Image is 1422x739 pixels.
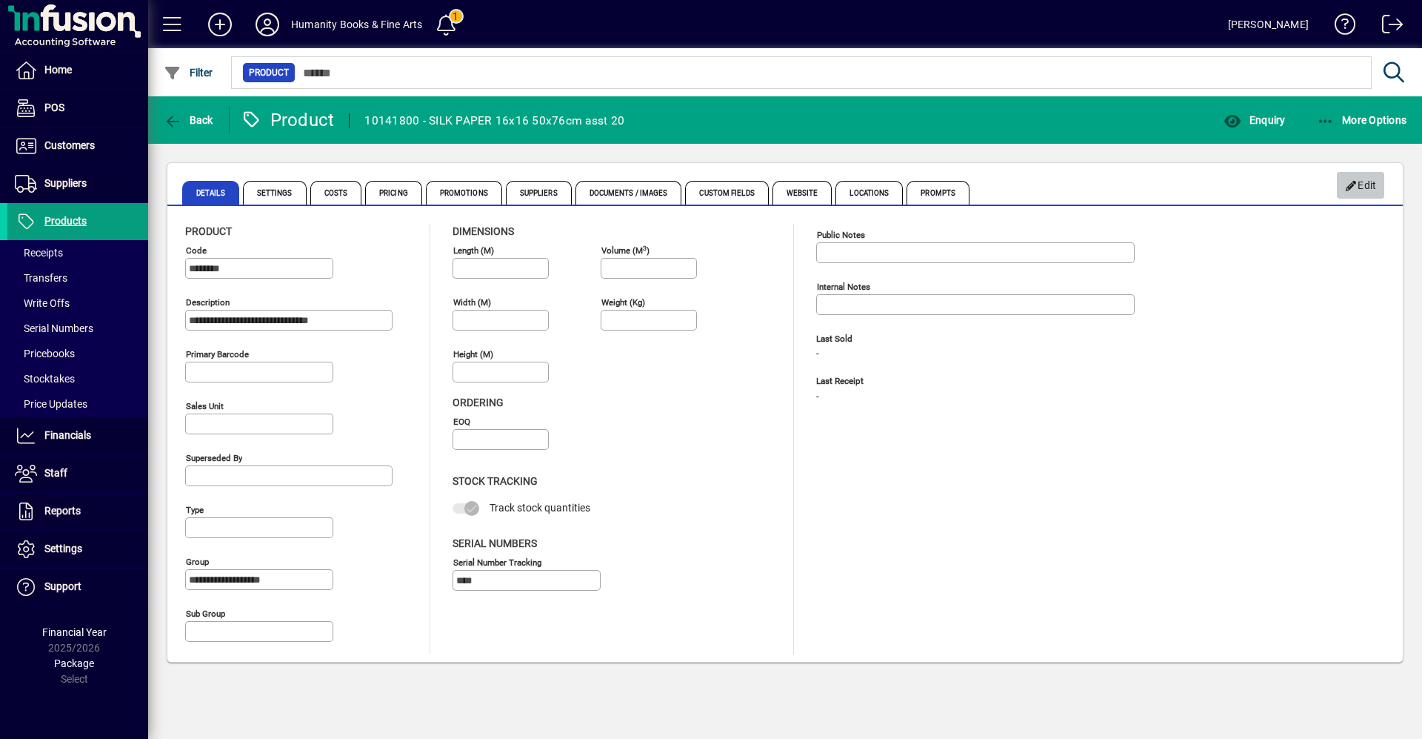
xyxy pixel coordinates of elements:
span: Pricing [365,181,422,205]
button: Back [160,107,217,133]
span: Home [44,64,72,76]
a: Price Updates [7,391,148,417]
mat-label: Group [186,557,209,567]
span: Package [54,657,94,669]
span: Stock Tracking [453,475,538,487]
div: 10141800 - SILK PAPER 16x16 50x76cm asst 20 [364,109,624,133]
button: Filter [160,59,217,86]
mat-label: Public Notes [817,230,865,240]
span: Back [164,114,213,126]
a: Settings [7,531,148,568]
span: Pricebooks [15,348,75,359]
a: Home [7,52,148,89]
sup: 3 [643,244,647,251]
div: [PERSON_NAME] [1228,13,1309,36]
button: Enquiry [1220,107,1289,133]
span: Last Sold [816,334,1038,344]
span: Enquiry [1224,114,1285,126]
span: Documents / Images [575,181,682,205]
div: Humanity Books & Fine Arts [291,13,423,36]
a: Customers [7,127,148,165]
span: Locations [835,181,903,205]
span: Settings [44,543,82,554]
span: POS [44,102,64,113]
span: Suppliers [44,177,87,189]
a: Pricebooks [7,341,148,366]
a: Support [7,569,148,606]
mat-label: Primary barcode [186,349,249,359]
span: - [816,391,819,403]
span: Track stock quantities [490,502,590,514]
mat-label: Superseded by [186,453,242,463]
a: Financials [7,417,148,454]
span: Customers [44,139,95,151]
mat-label: Internal Notes [817,282,870,292]
a: Reports [7,493,148,530]
mat-label: Code [186,245,207,256]
span: Filter [164,67,213,79]
span: Suppliers [506,181,572,205]
span: Support [44,580,81,592]
mat-label: EOQ [453,417,470,427]
span: Receipts [15,247,63,259]
span: Website [772,181,832,205]
span: - [816,348,819,360]
span: Prompts [907,181,969,205]
mat-label: Weight (Kg) [601,297,645,308]
span: Serial Numbers [453,537,537,549]
a: Transfers [7,265,148,291]
a: Suppliers [7,165,148,202]
app-page-header-button: Back [148,107,230,133]
div: Product [241,108,335,132]
span: Promotions [426,181,502,205]
button: Profile [244,11,291,38]
a: Staff [7,455,148,492]
span: Products [44,215,87,227]
a: Logout [1371,3,1403,51]
mat-label: Height (m) [453,349,493,359]
span: Last Receipt [816,377,1038,386]
a: Knowledge Base [1323,3,1356,51]
span: Write Offs [15,297,70,309]
span: Product [249,65,289,80]
mat-label: Width (m) [453,297,491,308]
a: Serial Numbers [7,316,148,341]
span: Stocktakes [15,373,75,385]
span: Serial Numbers [15,322,93,334]
span: More Options [1317,114,1407,126]
span: Custom Fields [685,181,768,205]
button: Add [196,11,244,38]
mat-label: Description [186,297,230,308]
span: Settings [243,181,307,205]
span: Edit [1345,173,1377,198]
button: More Options [1313,107,1411,133]
mat-label: Type [186,505,204,515]
a: POS [7,90,148,127]
span: Price Updates [15,398,87,410]
button: Edit [1337,172,1384,199]
mat-label: Serial Number tracking [453,557,541,567]
mat-label: Length (m) [453,245,494,256]
span: Dimensions [453,225,514,237]
span: Financials [44,429,91,441]
span: Costs [310,181,362,205]
a: Stocktakes [7,366,148,391]
span: Product [185,225,232,237]
mat-label: Volume (m ) [601,245,650,256]
span: Financial Year [42,626,107,638]
mat-label: Sales unit [186,401,224,411]
span: Details [182,181,239,205]
span: Ordering [453,397,504,408]
a: Receipts [7,240,148,265]
mat-label: Sub group [186,609,225,619]
span: Reports [44,505,81,517]
span: Transfers [15,272,67,284]
a: Write Offs [7,291,148,316]
span: Staff [44,467,67,479]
